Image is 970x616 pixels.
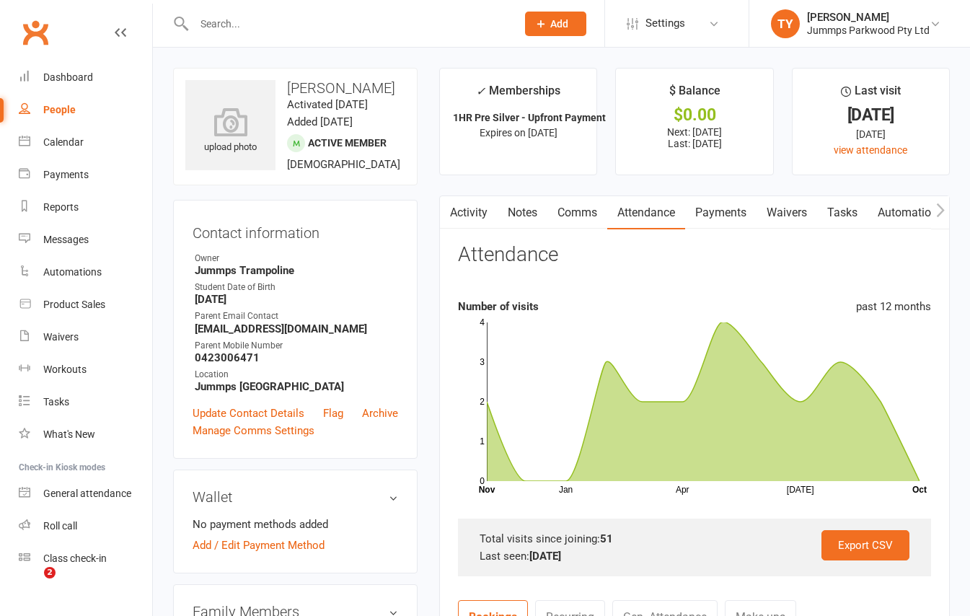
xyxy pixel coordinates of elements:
a: Notes [498,196,547,229]
time: Added [DATE] [287,115,353,128]
div: upload photo [185,107,275,155]
a: Manage Comms Settings [193,422,314,439]
div: What's New [43,428,95,440]
a: General attendance kiosk mode [19,478,152,510]
div: General attendance [43,488,131,499]
strong: 1HR Pre Silver - Upfront Payment [453,112,606,123]
button: Add [525,12,586,36]
strong: [DATE] [529,550,561,563]
a: Tasks [19,386,152,418]
a: Product Sales [19,289,152,321]
div: Product Sales [43,299,105,310]
div: TY [771,9,800,38]
div: Owner [195,252,398,265]
a: Archive [362,405,398,422]
span: 2 [44,567,56,578]
span: Add [550,18,568,30]
a: Reports [19,191,152,224]
div: [PERSON_NAME] [807,11,930,24]
strong: 0423006471 [195,351,398,364]
div: Jummps Parkwood Pty Ltd [807,24,930,37]
div: Last visit [841,82,901,107]
h3: Wallet [193,489,398,505]
div: People [43,104,76,115]
div: Messages [43,234,89,245]
div: Waivers [43,331,79,343]
strong: Jummps [GEOGRAPHIC_DATA] [195,380,398,393]
a: Attendance [607,196,685,229]
span: Settings [645,7,685,40]
a: What's New [19,418,152,451]
div: Roll call [43,520,77,532]
a: Waivers [757,196,817,229]
div: Location [195,368,398,382]
span: [DEMOGRAPHIC_DATA] [287,158,400,171]
a: Export CSV [821,530,909,560]
a: Dashboard [19,61,152,94]
div: past 12 months [856,298,931,315]
a: Messages [19,224,152,256]
span: Active member [308,137,387,149]
a: Clubworx [17,14,53,50]
strong: Number of visits [458,300,539,313]
a: People [19,94,152,126]
strong: 51 [600,532,613,545]
div: Total visits since joining: [480,530,909,547]
a: Roll call [19,510,152,542]
strong: [EMAIL_ADDRESS][DOMAIN_NAME] [195,322,398,335]
a: Waivers [19,321,152,353]
strong: [DATE] [195,293,398,306]
h3: [PERSON_NAME] [185,80,405,96]
div: Payments [43,169,89,180]
div: Reports [43,201,79,213]
a: Flag [323,405,343,422]
div: Memberships [476,82,560,108]
div: [DATE] [806,126,936,142]
a: Tasks [817,196,868,229]
span: Expires on [DATE] [480,127,557,138]
div: Parent Mobile Number [195,339,398,353]
i: ✓ [476,84,485,98]
li: No payment methods added [193,516,398,533]
h3: Contact information [193,219,398,241]
a: Activity [440,196,498,229]
a: Automations [868,196,953,229]
div: Workouts [43,364,87,375]
p: Next: [DATE] Last: [DATE] [629,126,759,149]
div: Student Date of Birth [195,281,398,294]
a: Class kiosk mode [19,542,152,575]
a: Comms [547,196,607,229]
div: $ Balance [669,82,720,107]
time: Activated [DATE] [287,98,368,111]
div: Dashboard [43,71,93,83]
a: Add / Edit Payment Method [193,537,325,554]
div: Parent Email Contact [195,309,398,323]
a: Calendar [19,126,152,159]
div: Tasks [43,396,69,408]
div: Class check-in [43,553,107,564]
a: view attendance [834,144,907,156]
iframe: Intercom live chat [14,567,49,602]
a: Payments [19,159,152,191]
a: Payments [685,196,757,229]
a: Workouts [19,353,152,386]
strong: Jummps Trampoline [195,264,398,277]
div: $0.00 [629,107,759,123]
a: Automations [19,256,152,289]
a: Update Contact Details [193,405,304,422]
h3: Attendance [458,244,558,266]
div: Automations [43,266,102,278]
div: Calendar [43,136,84,148]
div: [DATE] [806,107,936,123]
div: Last seen: [480,547,909,565]
input: Search... [190,14,506,34]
